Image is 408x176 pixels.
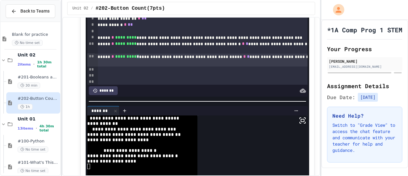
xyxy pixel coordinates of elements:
[332,122,397,153] p: Switch to "Grade View" to access the chat feature and communicate with your teacher for help and ...
[6,4,55,18] button: Back to Teams
[18,116,59,122] span: Unit 01
[18,147,48,152] span: No time set
[12,40,43,46] span: No time set
[327,25,402,34] h1: *1A Comp Prog 1 STEM
[33,62,35,67] span: •
[18,139,59,144] span: #100-Python
[12,32,59,37] span: Blank for practice
[18,83,40,88] span: 30 min
[327,45,402,53] h2: Your Progress
[18,96,59,101] span: #202-Button Count(7pts)
[332,112,397,120] h3: Need Help?
[358,93,378,102] span: [DATE]
[329,58,400,64] div: [PERSON_NAME]
[95,5,165,12] span: #202-Button Count(7pts)
[18,62,31,67] span: 2 items
[72,6,88,11] span: Unit 02
[20,8,50,14] span: Back to Teams
[329,64,400,69] div: [EMAIL_ADDRESS][DOMAIN_NAME]
[18,126,33,131] span: 13 items
[18,160,59,165] span: #101-What's This ??
[40,124,59,132] span: 4h 30m total
[18,75,59,80] span: #201-Booleans and Buttons(7pts)
[37,60,59,68] span: 1h 30m total
[91,6,93,11] span: /
[327,82,402,90] h2: Assignment Details
[18,52,59,58] span: Unit 02
[18,104,33,110] span: 1h
[327,93,355,101] span: Due Date:
[18,168,48,174] span: No time set
[326,3,346,17] div: My Account
[36,126,37,131] span: •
